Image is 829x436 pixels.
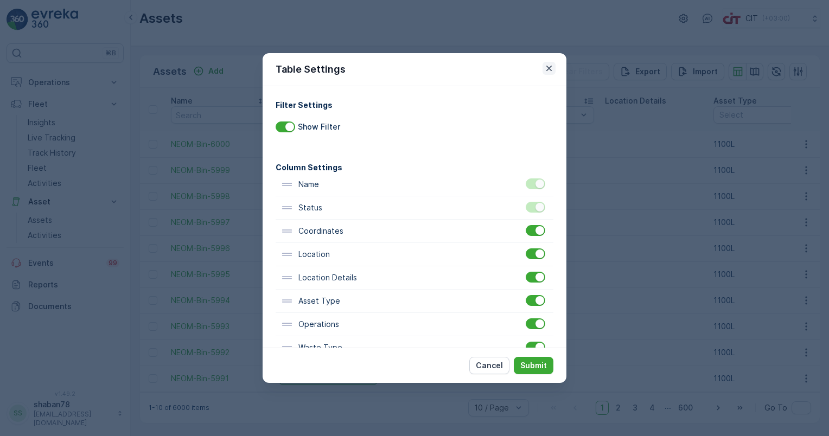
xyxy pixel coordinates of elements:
div: Asset Type [276,290,553,313]
p: Name [298,179,319,190]
p: Submit [520,360,547,371]
p: Cancel [476,360,503,371]
h4: Filter Settings [276,99,553,111]
p: Waste Type [298,342,342,353]
div: Coordinates [276,220,553,243]
p: Location [298,249,330,260]
div: Location [276,243,553,266]
div: Waste Type [276,336,553,360]
p: Asset Type [298,296,340,306]
div: Operations [276,313,553,336]
div: Location Details [276,266,553,290]
button: Submit [514,357,553,374]
div: Name [276,173,553,196]
div: Status [276,196,553,220]
p: Show Filter [298,121,340,132]
p: Location Details [298,272,357,283]
p: Table Settings [276,62,346,77]
p: Status [298,202,322,213]
p: Coordinates [298,226,343,236]
h4: Column Settings [276,162,553,173]
p: Operations [298,319,339,330]
button: Cancel [469,357,509,374]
